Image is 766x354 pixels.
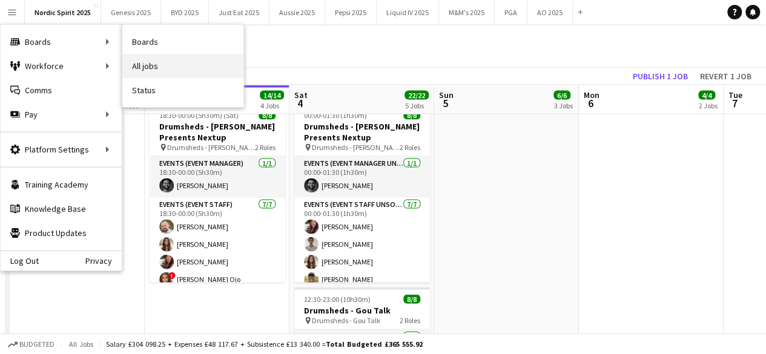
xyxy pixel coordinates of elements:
h3: Drumsheds - [PERSON_NAME] Presents Nextup [294,121,430,143]
a: Comms [1,78,122,102]
button: Genesis 2025 [101,1,161,24]
div: Workforce [1,54,122,78]
span: 4/4 [698,91,715,100]
span: 8/8 [259,111,276,120]
div: Salary £304 098.25 + Expenses £48 117.67 + Subsistence £13 340.00 = [106,339,423,349]
span: 7 [727,96,742,110]
button: Pepsi 2025 [325,1,377,24]
button: Nordic Spirit 2025 [25,1,101,24]
button: BYD 2025 [161,1,209,24]
a: Privacy [85,256,122,266]
a: Status [122,78,243,102]
a: Log Out [1,256,39,266]
span: 2 Roles [255,143,276,152]
h3: Drumsheds - [PERSON_NAME] Presents Nextup [150,121,285,143]
app-card-role: Events (Event Staff)7/718:30-00:00 (5h30m)[PERSON_NAME][PERSON_NAME][PERSON_NAME]![PERSON_NAME] Ojo [150,198,285,344]
span: 8/8 [403,295,420,304]
div: 4 Jobs [260,101,283,110]
app-card-role: Events (Event Manager)1/118:30-00:00 (5h30m)[PERSON_NAME] [150,157,285,198]
span: 4 [292,96,308,110]
span: Tue [728,90,742,100]
button: Aussie 2025 [269,1,325,24]
button: Revert 1 job [695,68,756,84]
app-job-card: 18:30-00:00 (5h30m) (Sat)8/8Drumsheds - [PERSON_NAME] Presents Nextup Drumsheds - [PERSON_NAME] P... [150,103,285,283]
button: AO 2025 [527,1,573,24]
span: 2 Roles [400,316,420,325]
app-card-role: Events (Event Staff Unsocial)7/700:00-01:30 (1h30m)[PERSON_NAME][PERSON_NAME][PERSON_NAME][PERSON... [294,198,430,344]
span: Sun [439,90,454,100]
a: Product Updates [1,221,122,245]
span: 2 Roles [400,143,420,152]
span: Sat [294,90,308,100]
button: Publish 1 job [628,68,693,84]
span: 6 [582,96,599,110]
span: ! [168,272,176,280]
h3: Drumsheds - Gou Talk [294,305,430,316]
span: 8/8 [403,111,420,120]
span: Drumsheds - [PERSON_NAME] Presents Nextup [167,143,255,152]
div: Boards [1,30,122,54]
button: Budgeted [6,338,56,351]
span: 22/22 [404,91,429,100]
span: 5 [437,96,454,110]
span: Total Budgeted £365 555.92 [326,339,423,349]
span: 12:30-23:00 (10h30m) [304,295,371,304]
span: Drumsheds - Gou Talk [312,316,380,325]
app-card-role: Events (Event Manager Unsocial)1/100:00-01:30 (1h30m)[PERSON_NAME] [294,157,430,198]
span: All jobs [67,339,96,349]
a: Training Academy [1,172,122,197]
span: 6/6 [553,91,570,100]
button: PGA [495,1,527,24]
a: All jobs [122,54,243,78]
span: 18:30-00:00 (5h30m) (Sat) [159,111,239,120]
span: 14/14 [260,91,284,100]
div: Pay [1,102,122,126]
div: 2 Jobs [699,101,718,110]
span: Budgeted [19,340,54,349]
span: Mon [584,90,599,100]
div: Platform Settings [1,137,122,162]
button: M&M's 2025 [439,1,495,24]
div: 3 Jobs [554,101,573,110]
div: 5 Jobs [405,101,428,110]
app-job-card: 00:00-01:30 (1h30m)8/8Drumsheds - [PERSON_NAME] Presents Nextup Drumsheds - [PERSON_NAME] Present... [294,103,430,283]
a: Knowledge Base [1,197,122,221]
a: Boards [122,30,243,54]
span: 00:00-01:30 (1h30m) [304,111,367,120]
button: Just Eat 2025 [209,1,269,24]
button: Liquid IV 2025 [377,1,439,24]
span: Drumsheds - [PERSON_NAME] Presents Nextup [312,143,400,152]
